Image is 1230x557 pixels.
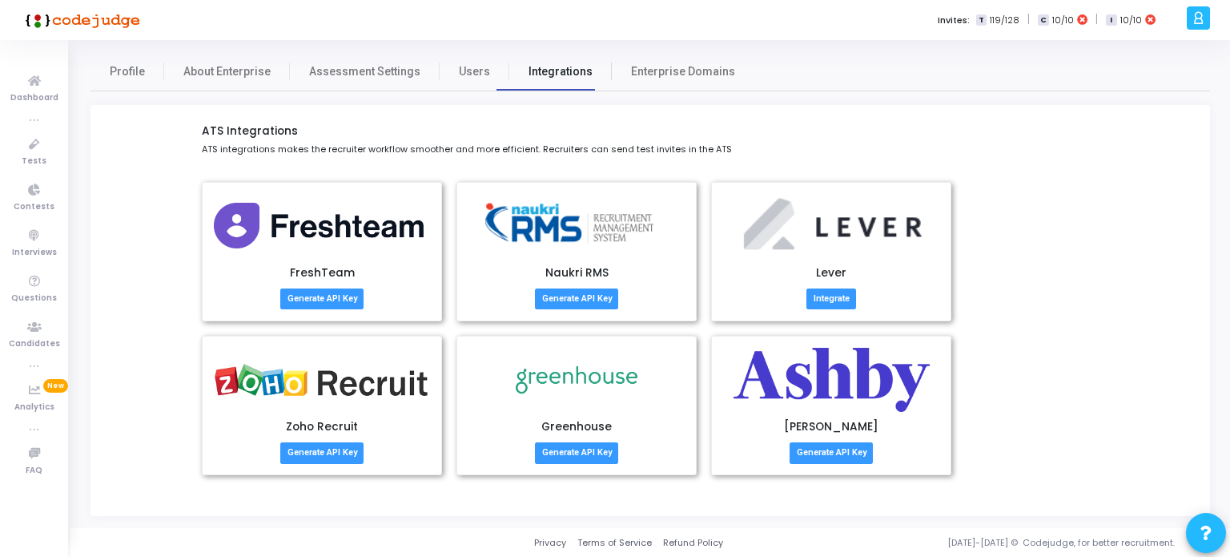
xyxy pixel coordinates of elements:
button: Generate API Key [280,442,363,463]
span: FAQ [26,464,42,478]
button: Integrate [806,289,855,309]
span: T [976,14,987,26]
h5: Zoho Recruit [286,421,358,434]
span: I [1106,14,1116,26]
span: Contests [14,200,54,214]
a: Refund Policy [663,536,723,550]
span: | [1095,11,1098,28]
span: Questions [11,292,57,305]
span: Interviews [12,246,57,260]
span: Profile [110,63,145,80]
span: About Enterprise [183,63,271,80]
img: AshbyLogo [734,348,930,412]
span: Candidates [9,337,60,351]
span: Enterprise Domains [631,63,735,80]
a: Privacy [534,536,566,550]
span: 10/10 [1120,14,1142,27]
img: logo [20,4,140,36]
span: Analytics [14,401,54,414]
span: 10/10 [1052,14,1074,27]
span: 119/128 [990,14,1019,27]
span: Tests [22,155,46,168]
img: GreenhouseLogo [516,348,638,412]
a: Terms of Service [577,536,652,550]
h5: ATS Integrations [202,125,1099,139]
label: Invites: [938,14,970,27]
span: New [43,379,68,393]
img: Naukri RMSLogo [484,194,668,258]
img: LeverLogo [728,194,935,258]
span: Dashboard [10,91,58,105]
span: C [1038,14,1048,26]
p: ATS integrations makes the recruiter workflow smoother and more efficient. Recruiters can send te... [202,143,1099,156]
div: [DATE]-[DATE] © Codejudge, for better recruitment. [723,536,1210,550]
span: Integrations [529,63,593,80]
h5: Lever [816,267,846,281]
img: FreshTeamLogo [214,194,431,258]
h5: [PERSON_NAME] [784,421,878,434]
h5: Naukri RMS [545,267,609,281]
h5: Greenhouse [541,421,612,434]
button: Generate API Key [535,289,617,309]
span: | [1027,11,1030,28]
span: Assessment Settings [309,63,420,80]
h5: FreshTeam [290,267,355,281]
button: Generate API Key [790,442,872,463]
img: Zoho RecruitLogo [214,348,431,412]
button: Generate API Key [280,289,363,309]
button: Generate API Key [535,442,617,463]
span: Users [459,63,490,80]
